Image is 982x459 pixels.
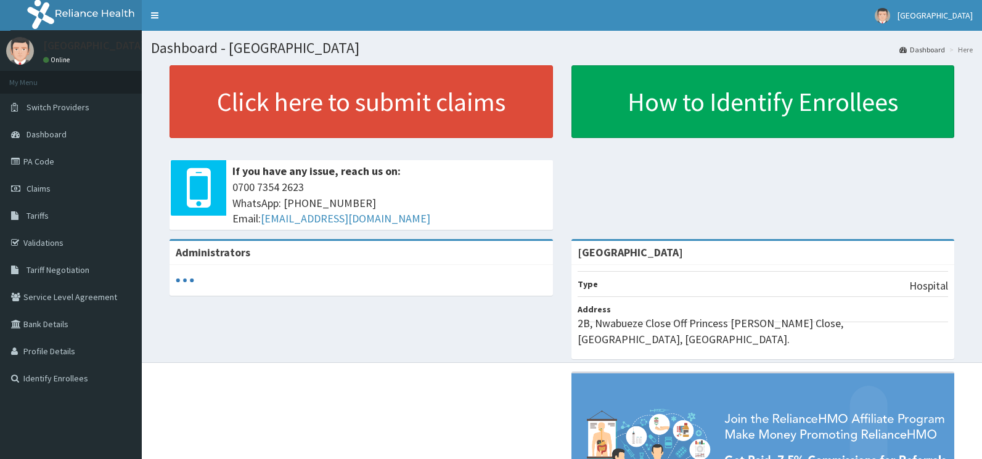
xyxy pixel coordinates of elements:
span: Dashboard [27,129,67,140]
span: [GEOGRAPHIC_DATA] [898,10,973,21]
b: Address [578,304,611,315]
li: Here [946,44,973,55]
a: [EMAIL_ADDRESS][DOMAIN_NAME] [261,211,430,225]
strong: [GEOGRAPHIC_DATA] [578,245,683,259]
svg: audio-loading [176,271,194,290]
span: Switch Providers [27,102,89,113]
span: Claims [27,183,51,194]
p: [GEOGRAPHIC_DATA] [43,40,145,51]
span: Tariff Negotiation [27,264,89,275]
img: User Image [6,37,34,65]
a: Click here to submit claims [170,65,553,138]
p: 2B, Nwabueze Close Off Princess [PERSON_NAME] Close, [GEOGRAPHIC_DATA], [GEOGRAPHIC_DATA]. [578,315,949,347]
span: 0700 7354 2623 WhatsApp: [PHONE_NUMBER] Email: [232,179,547,227]
h1: Dashboard - [GEOGRAPHIC_DATA] [151,40,973,56]
a: Online [43,55,73,64]
b: If you have any issue, reach us on: [232,164,401,178]
b: Type [578,278,598,290]
p: Hospital [909,278,948,294]
a: Dashboard [899,44,945,55]
a: How to Identify Enrollees [571,65,955,138]
img: User Image [875,8,890,23]
b: Administrators [176,245,250,259]
span: Tariffs [27,210,49,221]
